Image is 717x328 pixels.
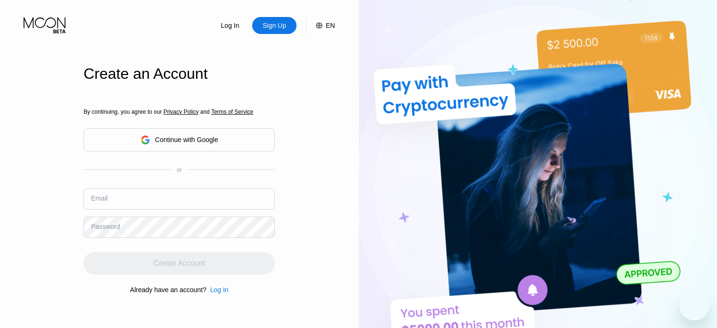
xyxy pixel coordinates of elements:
div: EN [306,17,335,34]
div: Log In [208,17,252,34]
div: Log In [206,286,229,294]
div: Log In [210,286,229,294]
div: Create an Account [83,65,275,83]
div: Email [91,194,107,202]
span: Privacy Policy [164,109,199,115]
div: Already have an account? [130,286,206,294]
div: By continuing, you agree to our [83,109,275,115]
div: Sign Up [262,21,287,30]
div: Continue with Google [155,136,218,143]
div: Sign Up [252,17,297,34]
div: EN [326,22,335,29]
iframe: Knop om het berichtenvenster te openen [679,290,709,320]
span: Terms of Service [211,109,253,115]
div: Password [91,223,120,230]
div: Continue with Google [83,128,275,151]
span: and [198,109,211,115]
div: or [177,167,182,173]
div: Log In [220,21,240,30]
